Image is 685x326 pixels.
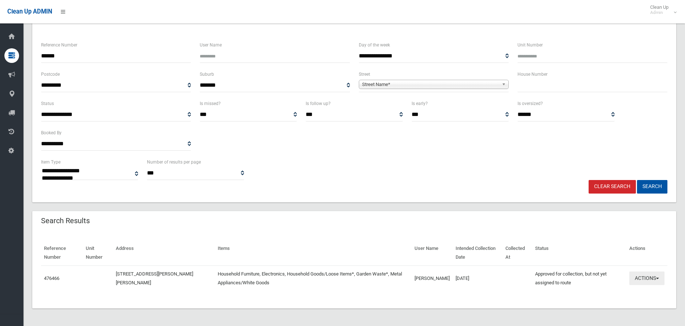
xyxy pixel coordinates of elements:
[629,271,664,285] button: Actions
[453,240,502,266] th: Intended Collection Date
[83,240,113,266] th: Unit Number
[41,240,83,266] th: Reference Number
[41,70,60,78] label: Postcode
[532,240,626,266] th: Status
[200,70,214,78] label: Suburb
[518,70,548,78] label: House Number
[647,4,676,15] span: Clean Up
[359,41,390,49] label: Day of the week
[412,240,453,266] th: User Name
[359,70,370,78] label: Street
[412,266,453,291] td: [PERSON_NAME]
[650,10,669,15] small: Admin
[41,100,54,108] label: Status
[113,240,215,266] th: Address
[41,158,60,166] label: Item Type
[306,100,331,108] label: Is follow up?
[32,214,99,228] header: Search Results
[200,100,221,108] label: Is missed?
[7,8,52,15] span: Clean Up ADMIN
[518,41,543,49] label: Unit Number
[362,80,499,89] span: Street Name*
[589,180,636,194] a: Clear Search
[41,129,62,137] label: Booked By
[200,41,222,49] label: User Name
[215,266,412,291] td: Household Furniture, Electronics, Household Goods/Loose Items*, Garden Waste*, Metal Appliances/W...
[116,271,193,285] a: [STREET_ADDRESS][PERSON_NAME][PERSON_NAME]
[147,158,201,166] label: Number of results per page
[518,100,543,108] label: Is oversized?
[453,266,502,291] td: [DATE]
[532,266,626,291] td: Approved for collection, but not yet assigned to route
[637,180,667,194] button: Search
[502,240,532,266] th: Collected At
[626,240,667,266] th: Actions
[44,276,59,281] a: 476466
[41,41,77,49] label: Reference Number
[412,100,428,108] label: Is early?
[215,240,412,266] th: Items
